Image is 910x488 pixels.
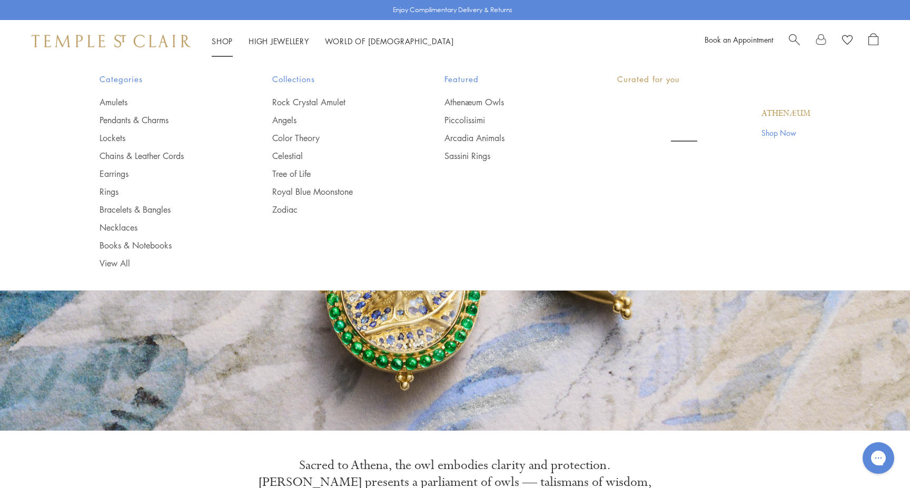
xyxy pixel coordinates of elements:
a: Pendants & Charms [100,114,230,126]
a: Zodiac [272,204,403,215]
p: Curated for you [617,73,810,86]
a: ShopShop [212,36,233,46]
a: View Wishlist [842,33,853,49]
span: Categories [100,73,230,86]
span: Featured [444,73,575,86]
a: Amulets [100,96,230,108]
a: Earrings [100,168,230,180]
a: Bracelets & Bangles [100,204,230,215]
a: Athenæum [761,108,810,119]
a: Color Theory [272,132,403,144]
a: Tree of Life [272,168,403,180]
a: Lockets [100,132,230,144]
a: High JewelleryHigh Jewellery [249,36,309,46]
a: Piccolissimi [444,114,575,126]
a: Chains & Leather Cords [100,150,230,162]
a: Arcadia Animals [444,132,575,144]
a: Necklaces [100,222,230,233]
a: Royal Blue Moonstone [272,186,403,197]
a: Athenæum Owls [444,96,575,108]
img: Temple St. Clair [32,35,191,47]
a: Celestial [272,150,403,162]
a: Shop Now [761,127,810,138]
a: Angels [272,114,403,126]
a: Books & Notebooks [100,240,230,251]
a: View All [100,257,230,269]
p: Enjoy Complimentary Delivery & Returns [393,5,512,15]
a: Sassini Rings [444,150,575,162]
iframe: Gorgias live chat messenger [857,439,899,477]
a: Search [789,33,800,49]
a: Rings [100,186,230,197]
a: Open Shopping Bag [868,33,878,49]
a: Rock Crystal Amulet [272,96,403,108]
nav: Main navigation [212,35,454,48]
a: Book an Appointment [705,34,773,45]
a: World of [DEMOGRAPHIC_DATA]World of [DEMOGRAPHIC_DATA] [325,36,454,46]
span: Collections [272,73,403,86]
